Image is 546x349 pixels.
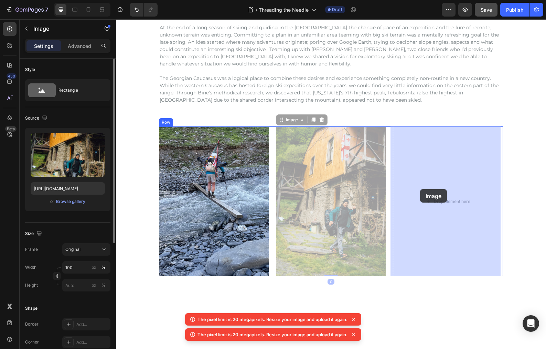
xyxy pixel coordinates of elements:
[31,133,105,177] img: preview-image
[62,243,110,256] button: Original
[92,264,96,270] div: px
[62,279,110,291] input: px%
[58,82,100,98] div: Rectangle
[25,114,49,123] div: Source
[68,42,91,50] p: Advanced
[25,264,36,270] label: Width
[65,246,81,253] span: Original
[62,261,110,274] input: px%
[34,42,53,50] p: Settings
[481,7,492,13] span: Save
[92,282,96,288] div: px
[25,321,39,327] div: Border
[99,263,108,271] button: px
[332,7,342,13] span: Draft
[56,198,85,205] div: Browse gallery
[56,198,86,205] button: Browse gallery
[101,264,106,270] div: %
[50,197,54,206] span: or
[25,305,38,311] div: Shape
[90,281,98,289] button: %
[3,3,51,17] button: 7
[7,73,17,79] div: 450
[25,66,35,73] div: Style
[116,19,546,349] iframe: Design area
[45,6,48,14] p: 7
[197,331,347,338] p: The pixel limit is 20 megapixels. Resize your image and upload it again.
[506,6,523,13] div: Publish
[475,3,497,17] button: Save
[256,6,257,13] span: /
[5,126,17,132] div: Beta
[500,3,529,17] button: Publish
[25,229,43,238] div: Size
[76,321,109,328] div: Add...
[76,339,109,346] div: Add...
[25,246,38,253] label: Frame
[90,263,98,271] button: %
[31,182,105,195] input: https://example.com/image.jpg
[259,6,309,13] span: Threading the Needle
[197,316,347,323] p: The pixel limit is 20 megapixels. Resize your image and upload it again.
[25,339,39,345] div: Corner
[99,281,108,289] button: px
[33,24,92,33] p: Image
[25,282,38,288] label: Height
[101,282,106,288] div: %
[130,3,158,17] div: Undo/Redo
[523,315,539,332] div: Open Intercom Messenger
